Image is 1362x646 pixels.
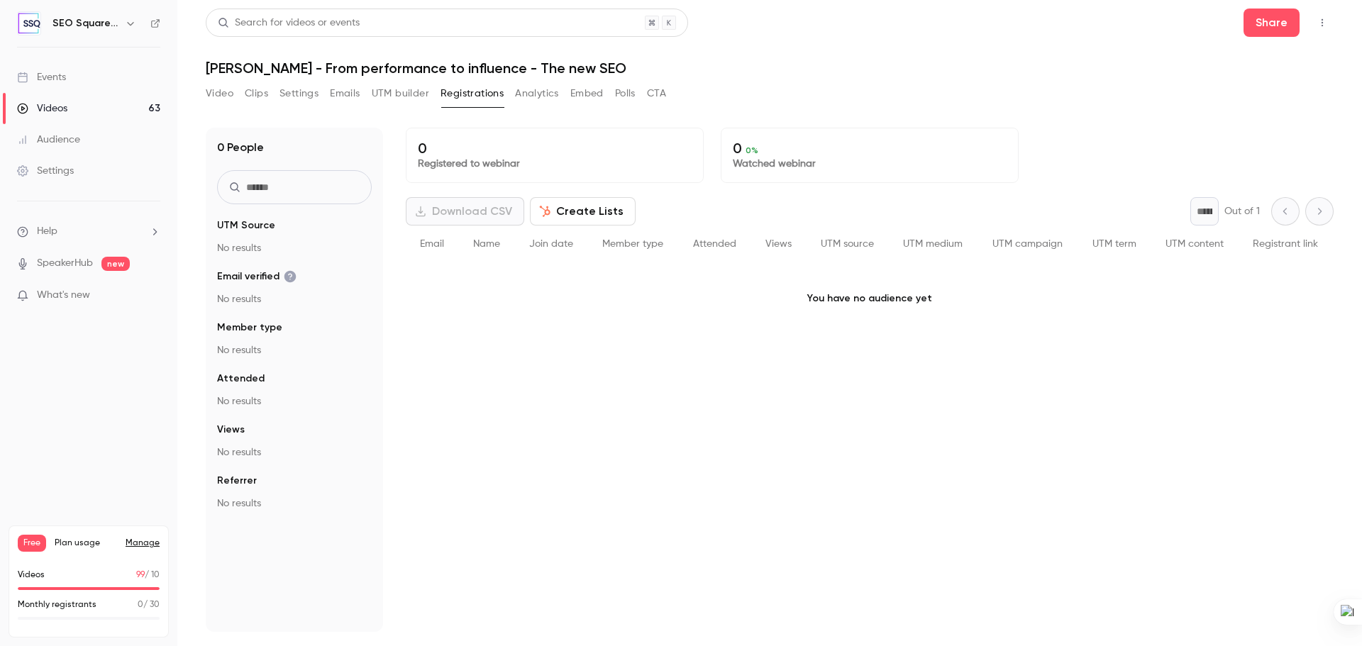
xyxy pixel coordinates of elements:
button: Clips [245,82,268,105]
button: Create Lists [530,197,636,225]
h1: 0 People [217,139,264,156]
span: Free [18,535,46,552]
a: Manage [126,538,160,549]
button: CTA [647,82,666,105]
span: Views [765,239,792,249]
div: Events [17,70,66,84]
button: Settings [279,82,319,105]
button: Emails [330,82,360,105]
span: What's new [37,288,90,303]
p: 0 [733,140,1007,157]
button: Polls [615,82,636,105]
p: No results [217,445,372,460]
div: Videos [17,101,67,116]
section: facet-groups [217,218,372,511]
h6: SEO Square - US Edition [52,16,119,30]
button: UTM builder [372,82,429,105]
span: Email [420,239,444,249]
p: No results [217,241,372,255]
span: 0 % [746,145,758,155]
span: UTM Source [217,218,275,233]
p: You have no audience yet [406,263,1334,334]
span: Email verified [217,269,297,284]
span: Registrant link [1253,239,1318,249]
button: Share [1244,9,1300,37]
span: Views [217,423,245,437]
span: UTM campaign [992,239,1063,249]
span: Referrer [217,474,257,488]
p: / 10 [136,569,160,581]
span: 99 [136,571,145,579]
span: 0 [138,601,143,609]
div: Settings [17,164,74,178]
iframe: Noticeable Trigger [143,289,160,302]
p: 0 [418,140,692,157]
p: Registered to webinar [418,157,692,171]
span: UTM content [1166,239,1224,249]
p: No results [217,394,372,408]
span: new [101,257,130,271]
button: Embed [570,82,604,105]
div: People list [406,225,1334,263]
span: UTM medium [903,239,963,249]
span: Attended [693,239,736,249]
div: Audience [17,133,80,147]
p: Videos [18,569,45,581]
div: Search for videos or events [218,16,360,30]
button: Registrations [441,82,504,105]
p: Out of 1 [1224,204,1260,218]
span: Help [37,224,57,239]
p: / 30 [138,598,160,611]
h1: [PERSON_NAME] - From performance to influence - The new SEO [206,60,1334,77]
span: Plan usage [55,538,117,549]
button: Analytics [515,82,559,105]
button: Top Bar Actions [1311,11,1334,34]
span: UTM term [1092,239,1136,249]
span: Join date [529,239,573,249]
p: Monthly registrants [18,598,96,611]
button: Video [206,82,233,105]
span: Name [473,239,500,249]
span: Member type [217,321,282,335]
span: Member type [602,239,663,249]
p: Watched webinar [733,157,1007,171]
span: Attended [217,372,265,386]
p: No results [217,496,372,511]
p: No results [217,343,372,357]
a: SpeakerHub [37,256,93,271]
li: help-dropdown-opener [17,224,160,239]
span: UTM source [821,239,874,249]
p: No results [217,292,372,306]
img: SEO Square - US Edition [18,12,40,35]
